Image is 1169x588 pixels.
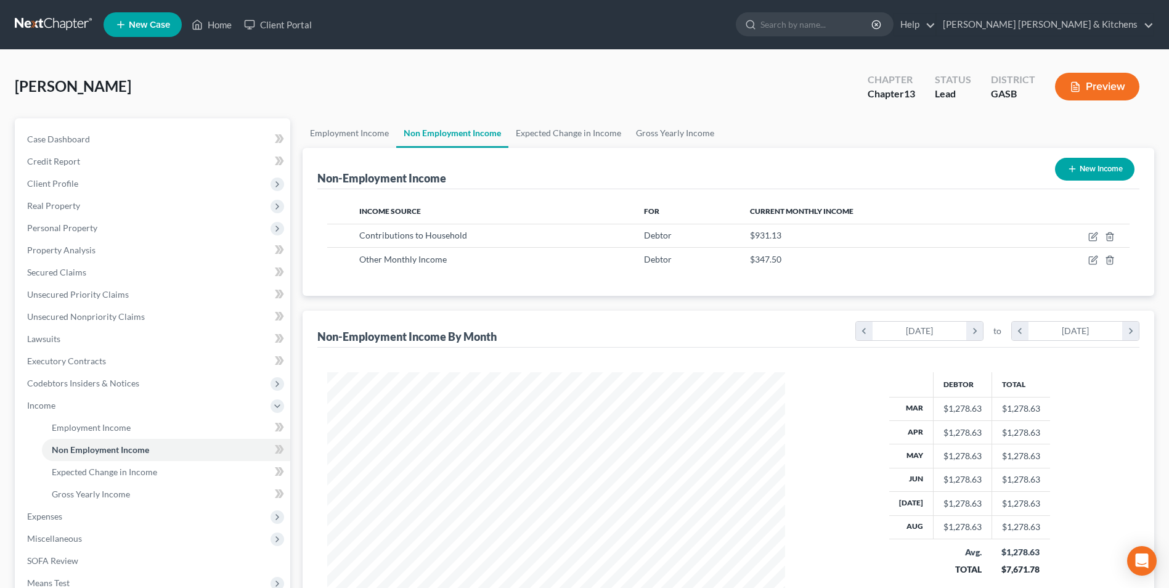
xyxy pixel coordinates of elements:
[27,311,145,322] span: Unsecured Nonpriority Claims
[27,223,97,233] span: Personal Property
[303,118,396,148] a: Employment Income
[1001,546,1040,558] div: $1,278.63
[935,73,971,87] div: Status
[1055,73,1139,100] button: Preview
[42,461,290,483] a: Expected Change in Income
[27,511,62,521] span: Expenses
[889,468,934,491] th: Jun
[1028,322,1123,340] div: [DATE]
[1127,546,1157,576] div: Open Intercom Messenger
[933,372,992,397] th: Debtor
[359,206,421,216] span: Income Source
[1001,563,1040,576] div: $7,671.78
[508,118,629,148] a: Expected Change in Income
[27,333,60,344] span: Lawsuits
[317,329,497,344] div: Non-Employment Income By Month
[894,14,935,36] a: Help
[992,492,1050,515] td: $1,278.63
[966,322,983,340] i: chevron_right
[904,88,915,99] span: 13
[52,444,149,455] span: Non Employment Income
[943,402,982,415] div: $1,278.63
[15,77,131,95] span: [PERSON_NAME]
[359,254,447,264] span: Other Monthly Income
[17,239,290,261] a: Property Analysis
[943,563,982,576] div: TOTAL
[27,200,80,211] span: Real Property
[27,356,106,366] span: Executory Contracts
[856,322,873,340] i: chevron_left
[1055,158,1134,181] button: New Income
[644,230,672,240] span: Debtor
[17,284,290,306] a: Unsecured Priority Claims
[629,118,722,148] a: Gross Yearly Income
[750,254,781,264] span: $347.50
[889,397,934,420] th: Mar
[992,372,1050,397] th: Total
[42,417,290,439] a: Employment Income
[991,73,1035,87] div: District
[52,422,131,433] span: Employment Income
[52,467,157,477] span: Expected Change in Income
[873,322,967,340] div: [DATE]
[17,328,290,350] a: Lawsuits
[17,306,290,328] a: Unsecured Nonpriority Claims
[185,14,238,36] a: Home
[750,206,853,216] span: Current Monthly Income
[991,87,1035,101] div: GASB
[644,254,672,264] span: Debtor
[27,533,82,544] span: Miscellaneous
[317,171,446,186] div: Non-Employment Income
[27,400,55,410] span: Income
[129,20,170,30] span: New Case
[27,378,139,388] span: Codebtors Insiders & Notices
[396,118,508,148] a: Non Employment Income
[889,444,934,468] th: May
[992,420,1050,444] td: $1,278.63
[17,150,290,173] a: Credit Report
[992,515,1050,539] td: $1,278.63
[27,134,90,144] span: Case Dashboard
[1122,322,1139,340] i: chevron_right
[992,397,1050,420] td: $1,278.63
[42,439,290,461] a: Non Employment Income
[644,206,659,216] span: For
[868,73,915,87] div: Chapter
[993,325,1001,337] span: to
[943,521,982,533] div: $1,278.63
[760,13,873,36] input: Search by name...
[943,427,982,439] div: $1,278.63
[359,230,467,240] span: Contributions to Household
[868,87,915,101] div: Chapter
[889,515,934,539] th: Aug
[750,230,781,240] span: $931.13
[889,492,934,515] th: [DATE]
[27,156,80,166] span: Credit Report
[42,483,290,505] a: Gross Yearly Income
[943,497,982,510] div: $1,278.63
[27,178,78,189] span: Client Profile
[52,489,130,499] span: Gross Yearly Income
[27,267,86,277] span: Secured Claims
[943,473,982,486] div: $1,278.63
[1012,322,1028,340] i: chevron_left
[889,420,934,444] th: Apr
[937,14,1154,36] a: [PERSON_NAME] [PERSON_NAME] & Kitchens
[27,289,129,300] span: Unsecured Priority Claims
[17,350,290,372] a: Executory Contracts
[992,468,1050,491] td: $1,278.63
[17,261,290,284] a: Secured Claims
[27,555,78,566] span: SOFA Review
[17,550,290,572] a: SOFA Review
[27,578,70,588] span: Means Test
[943,546,982,558] div: Avg.
[27,245,96,255] span: Property Analysis
[992,444,1050,468] td: $1,278.63
[943,450,982,462] div: $1,278.63
[238,14,318,36] a: Client Portal
[935,87,971,101] div: Lead
[17,128,290,150] a: Case Dashboard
